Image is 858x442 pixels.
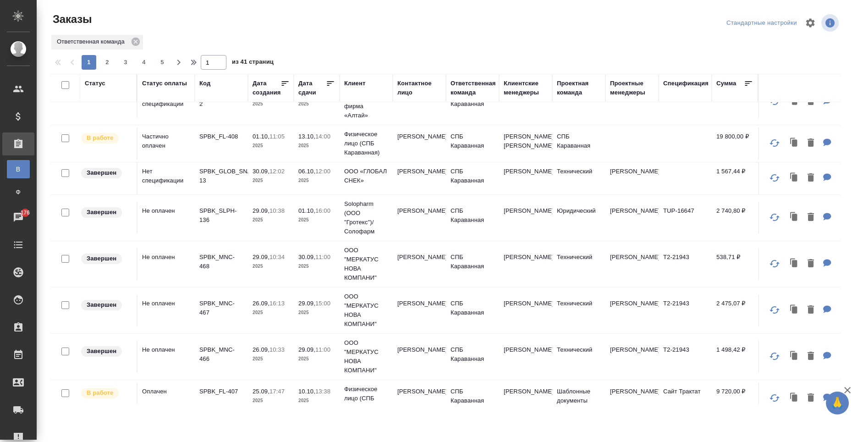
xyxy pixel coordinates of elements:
[712,127,758,160] td: 19 800,00 ₽
[87,208,116,217] p: Завершен
[87,347,116,356] p: Завершен
[397,79,441,97] div: Контактное лицо
[344,79,365,88] div: Клиент
[2,206,34,229] a: 176
[446,162,499,194] td: СПБ Караванная
[344,199,388,236] p: Solopharm (ООО "Гротекс")/Солофарм
[253,300,269,307] p: 26.09,
[393,294,446,326] td: [PERSON_NAME]
[100,58,115,67] span: 2
[137,248,195,280] td: Не оплачен
[118,55,133,70] button: 3
[253,99,289,109] p: 2025
[786,254,803,273] button: Клонировать
[764,387,786,409] button: Обновить
[269,133,285,140] p: 11:05
[344,292,388,329] p: ООО "МЕРКАТУС НОВА КОМПАНИ"
[605,294,659,326] td: [PERSON_NAME]
[499,127,552,160] td: [PERSON_NAME], [PERSON_NAME]
[199,387,243,396] p: SPBK_FL-407
[712,162,758,194] td: 1 567,44 ₽
[724,16,799,30] div: split button
[712,294,758,326] td: 2 475,07 ₽
[155,55,170,70] button: 5
[712,202,758,234] td: 2 740,80 ₽
[803,301,819,320] button: Удалить
[605,162,659,194] td: [PERSON_NAME]
[298,262,335,271] p: 2025
[142,79,187,88] div: Статус оплаты
[803,208,819,227] button: Удалить
[315,133,330,140] p: 14:00
[451,79,496,97] div: Ответственная команда
[803,347,819,366] button: Удалить
[552,248,605,280] td: Технический
[80,345,132,358] div: Выставляет КМ при направлении счета или после выполнения всех работ/сдачи заказа клиенту. Окончат...
[253,168,269,175] p: 30.09,
[298,141,335,150] p: 2025
[15,208,36,217] span: 176
[80,206,132,219] div: Выставляет КМ при направлении счета или после выполнения всех работ/сдачи заказа клиенту. Окончат...
[659,294,712,326] td: Т2-21943
[118,58,133,67] span: 3
[344,385,388,412] p: Физическое лицо (СПБ Караванная)
[253,254,269,260] p: 29.09,
[552,341,605,373] td: Технический
[269,168,285,175] p: 12:02
[552,162,605,194] td: Технический
[298,354,335,364] p: 2025
[819,169,836,188] button: Для КМ: ГС черноголовка
[552,294,605,326] td: Технический
[393,341,446,373] td: [PERSON_NAME]
[821,14,841,32] span: Посмотреть информацию
[199,206,243,225] p: SPBK_SLPH-136
[137,127,195,160] td: Частично оплачен
[199,253,243,271] p: SPBK_MNC-468
[11,188,25,197] span: Ф
[298,346,315,353] p: 29.09,
[315,207,330,214] p: 16:00
[712,248,758,280] td: 538,71 ₽
[87,300,116,309] p: Завершен
[137,162,195,194] td: Нет спецификации
[605,382,659,414] td: [PERSON_NAME]
[298,215,335,225] p: 2025
[269,254,285,260] p: 10:34
[199,345,243,364] p: SPBK_MNC-466
[499,248,552,280] td: [PERSON_NAME]
[716,79,736,88] div: Сумма
[315,388,330,395] p: 13:38
[826,392,849,414] button: 🙏
[137,58,151,67] span: 4
[344,338,388,375] p: ООО "МЕРКАТУС НОВА КОМПАНИ"
[269,207,285,214] p: 10:38
[446,127,499,160] td: СПБ Караванная
[799,12,821,34] span: Настроить таблицу
[803,134,819,153] button: Удалить
[504,79,548,97] div: Клиентские менеджеры
[253,141,289,150] p: 2025
[137,294,195,326] td: Не оплачен
[7,160,30,178] a: В
[344,167,388,185] p: ООО «ГЛОБАЛ СНЕК»
[659,341,712,373] td: Т2-21943
[80,167,132,179] div: Выставляет КМ при направлении счета или после выполнения всех работ/сдачи заказа клиенту. Окончат...
[199,132,243,141] p: SPBK_FL-408
[393,162,446,194] td: [PERSON_NAME]
[764,167,786,189] button: Обновить
[315,300,330,307] p: 15:00
[87,388,113,398] p: В работе
[552,382,605,414] td: Шаблонные документы
[786,301,803,320] button: Клонировать
[87,133,113,143] p: В работе
[199,79,210,88] div: Код
[80,132,132,144] div: Выставляет ПМ после принятия заказа от КМа
[786,208,803,227] button: Клонировать
[298,79,326,97] div: Дата сдачи
[253,354,289,364] p: 2025
[557,79,601,97] div: Проектная команда
[298,388,315,395] p: 10.10,
[137,341,195,373] td: Не оплачен
[499,294,552,326] td: [PERSON_NAME]
[253,176,289,185] p: 2025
